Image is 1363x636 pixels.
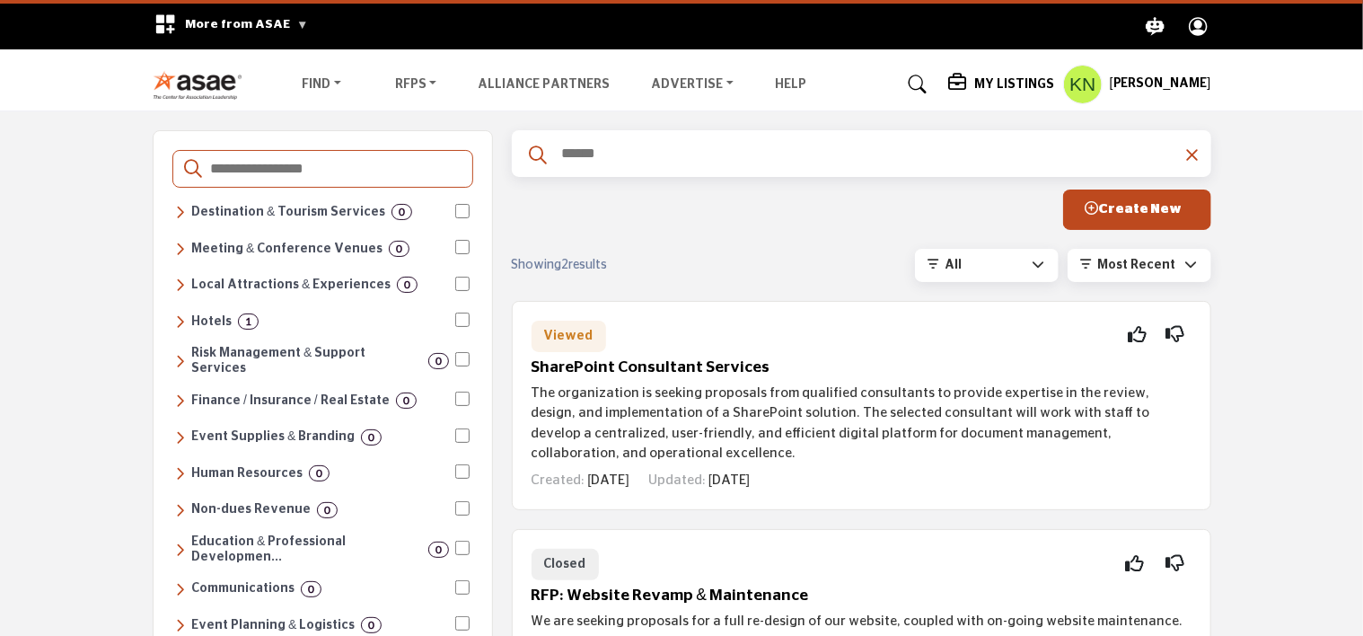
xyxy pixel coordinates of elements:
div: More from ASAE [143,4,320,49]
span: Most Recent [1098,259,1176,271]
h6: Organizations and services that promote travel, tourism, and local attractions, including visitor... [191,205,385,220]
h6: Training, certification, career development, and learning solutions to enhance skills, engagement... [191,534,422,565]
i: Not Interested [1166,334,1185,335]
div: 0 Results For Event Planning & Logistics [361,617,382,633]
div: 0 Results For Destination & Tourism Services [391,204,412,220]
h5: My Listings [974,76,1054,93]
b: 0 [403,394,409,407]
input: Select Non-dues Revenue [455,501,470,516]
h6: Event planning, venue selection, and on-site management for meetings, conferences, and tradeshows. [191,618,355,633]
input: Select Event Planning & Logistics [455,616,470,631]
h5: SharePoint Consultant Services [532,358,1192,377]
div: 0 Results For Event Supplies & Branding [361,429,382,446]
a: Alliance Partners [478,78,610,91]
b: 1 [245,315,251,328]
input: Select Meeting & Conference Venues [455,240,470,254]
input: Select Hotels [455,313,470,327]
div: 1 Results For Hotels [238,314,259,330]
span: Viewed [544,330,594,342]
span: All [945,259,963,271]
b: 0 [316,467,322,480]
span: [DATE] [588,473,629,487]
a: Advertise [638,72,746,97]
b: 0 [396,243,402,255]
div: 0 Results For Local Attractions & Experiences [397,277,418,293]
div: 0 Results For Communications [301,581,321,597]
i: Interested [1126,563,1145,564]
a: Find [289,72,354,97]
input: Select Communications [455,580,470,595]
input: Select Risk Management & Support Services [455,352,470,367]
b: 0 [368,431,374,444]
b: 0 [399,206,405,218]
button: Create New [1063,190,1211,230]
input: Select Event Supplies & Branding [455,428,470,443]
img: site Logo [153,70,252,100]
h6: Services for cancellation insurance and transportation solutions. [191,346,422,376]
a: Search [891,70,938,99]
div: 0 Results For Human Resources [309,465,330,481]
b: 0 [308,583,314,596]
span: More from ASAE [185,18,308,31]
h6: Services for messaging, public relations, video production, webinars, and content management to e... [191,581,295,596]
div: 0 Results For Meeting & Conference Venues [389,241,409,257]
h6: Entertainment, cultural, and recreational destinations that enhance visitor experiences, includin... [191,278,391,293]
div: Showing results [512,256,722,275]
h6: Services and solutions for employee management, benefits, recruiting, compliance, and workforce d... [191,466,303,481]
div: 0 Results For Non-dues Revenue [317,502,338,518]
div: My Listings [948,74,1054,95]
a: RFPs [383,72,450,97]
button: Show hide supplier dropdown [1063,65,1103,104]
h5: [PERSON_NAME] [1110,75,1211,93]
input: Select Destination & Tourism Services [455,204,470,218]
h5: RFP: Website Revamp & Maintenance [532,587,1192,605]
a: Help [775,78,806,91]
b: 0 [435,543,442,556]
b: 0 [435,355,442,367]
i: Not Interested [1166,563,1185,564]
span: Create New [1086,202,1183,216]
input: Select Education & Professional Development [455,541,470,555]
input: Select Local Attractions & Experiences [455,277,470,291]
b: 0 [404,278,410,291]
span: Created: [532,473,585,487]
input: Select Human Resources [455,464,470,479]
span: Updated: [648,473,706,487]
p: The organization is seeking proposals from qualified consultants to provide expertise in the revi... [532,384,1192,464]
h6: Customized event materials such as badges, branded merchandise, lanyards, and photography service... [191,429,355,445]
span: 2 [562,259,569,271]
input: Select Finance / Insurance / Real Estate [455,392,470,406]
div: 0 Results For Risk Management & Support Services [428,353,449,369]
b: 0 [324,504,330,517]
div: 0 Results For Finance / Insurance / Real Estate [396,393,417,409]
h6: Facilities and spaces designed for business meetings, conferences, and events. [191,242,383,257]
span: Closed [544,558,586,570]
b: 0 [368,619,374,632]
h6: Accommodations ranging from budget to luxury, offering lodging, amenities, and services tailored ... [191,314,232,330]
h6: Programs like affinity partnerships, sponsorships, and other revenue-generating opportunities tha... [191,502,311,517]
span: [DATE] [708,473,750,487]
input: Search Categories [209,157,461,181]
h6: Financial management, accounting, insurance, banking, payroll, and real estate services to help o... [191,393,390,409]
div: 0 Results For Education & Professional Development [428,542,449,558]
i: Interested [1129,334,1148,335]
